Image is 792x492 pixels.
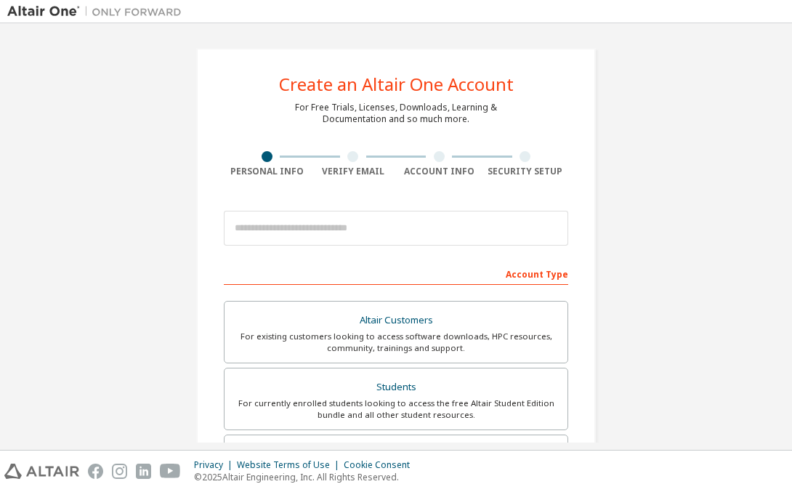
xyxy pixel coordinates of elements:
img: altair_logo.svg [4,464,79,479]
div: Cookie Consent [344,459,419,471]
div: Students [233,377,559,398]
p: © 2025 Altair Engineering, Inc. All Rights Reserved. [194,471,419,483]
div: For currently enrolled students looking to access the free Altair Student Edition bundle and all ... [233,398,559,421]
div: Security Setup [482,166,569,177]
img: linkedin.svg [136,464,151,479]
div: For existing customers looking to access software downloads, HPC resources, community, trainings ... [233,331,559,354]
img: Altair One [7,4,189,19]
img: facebook.svg [88,464,103,479]
img: youtube.svg [160,464,181,479]
div: Verify Email [310,166,397,177]
div: Account Info [396,166,482,177]
div: Personal Info [224,166,310,177]
div: Create an Altair One Account [279,76,514,93]
div: For Free Trials, Licenses, Downloads, Learning & Documentation and so much more. [295,102,497,125]
div: Website Terms of Use [237,459,344,471]
div: Altair Customers [233,310,559,331]
div: Privacy [194,459,237,471]
img: instagram.svg [112,464,127,479]
div: Account Type [224,262,568,285]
